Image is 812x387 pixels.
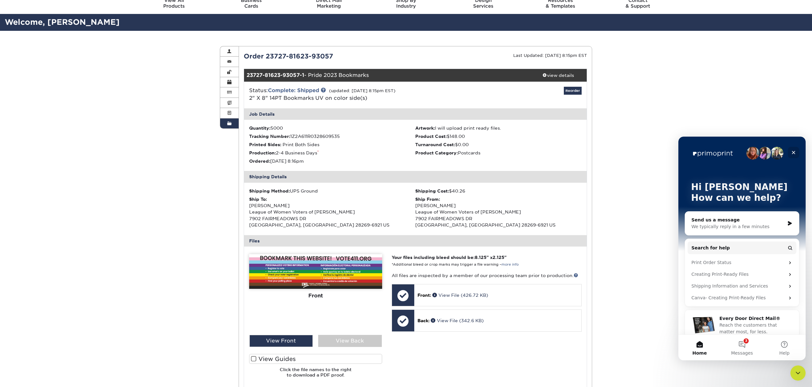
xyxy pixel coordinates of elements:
div: View Front [249,335,313,347]
span: 2.125 [493,255,504,260]
li: 2-4 Business Days [249,150,416,156]
strong: Printed Sides: [249,142,281,147]
strong: Tracking Number: [249,134,290,139]
div: View Back [318,335,382,347]
strong: Ship From: [415,197,440,202]
a: Complete: Shipped [268,87,319,93]
strong: Ordered: [249,159,270,164]
div: $40.26 [415,188,582,194]
div: Shipping Details [244,171,587,182]
a: Reorder [564,87,582,95]
div: Job Details [244,108,587,120]
h6: Click the file names to the right to download a PDF proof. [249,367,382,383]
a: View File (426.72 KB) [432,293,488,298]
span: 1Z2A611R0328609535 [290,134,340,139]
strong: Production: [249,150,276,155]
iframe: Intercom live chat [678,137,806,360]
div: Front [249,289,382,303]
div: [PERSON_NAME] League of Women Voters of [PERSON_NAME] 7902 FAIRMEADOWS DR [GEOGRAPHIC_DATA], [GEO... [415,196,582,228]
small: *Additional bleed or crop marks may trigger a file warning – [392,262,519,267]
li: [DATE] 8:16pm [249,158,416,164]
strong: Shipping Cost: [415,188,449,193]
li: Postcards [415,150,582,156]
a: more info [501,262,519,267]
div: Files [244,235,587,247]
strong: Shipping Method: [249,188,290,193]
iframe: Intercom live chat [790,365,806,381]
strong: Ship To: [249,197,267,202]
div: Status: [244,87,472,102]
strong: Artwork: [415,126,435,131]
li: $148.00 [415,133,582,139]
div: [PERSON_NAME] League of Women Voters of [PERSON_NAME] 7902 FAIRMEADOWS DR [GEOGRAPHIC_DATA], [GEO... [249,196,416,228]
div: Order 23727-81623-93057 [239,51,416,61]
a: 2" X 8" 14PT Bookmarks UV on color side(s) [249,95,367,101]
span: 8.125 [475,255,486,260]
strong: Your files including bleed should be: " x " [392,255,507,260]
div: - Pride 2023 Bookmarks [244,69,530,82]
span: Back: [417,318,430,323]
strong: Product Cost: [415,134,447,139]
label: View Guides [249,354,382,364]
li: I will upload print ready files. [415,125,582,131]
strong: Turnaround Cost: [415,142,455,147]
p: All files are inspected by a member of our processing team prior to production. [392,272,582,279]
span: Front: [417,293,431,298]
div: view details [529,72,587,78]
a: view details [529,69,587,82]
a: View File (342.6 KB) [431,318,484,323]
small: Last Updated: [DATE] 8:15pm EST [513,53,587,58]
li: $0.00 [415,141,582,148]
small: (updated: [DATE] 8:15pm EST) [329,88,395,93]
strong: Quantity: [249,126,270,131]
strong: 23727-81623-93057-1 [247,72,304,78]
div: UPS Ground [249,188,416,194]
strong: Product Category: [415,150,458,155]
span: Print Both Sides [283,142,319,147]
li: 5000 [249,125,416,131]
